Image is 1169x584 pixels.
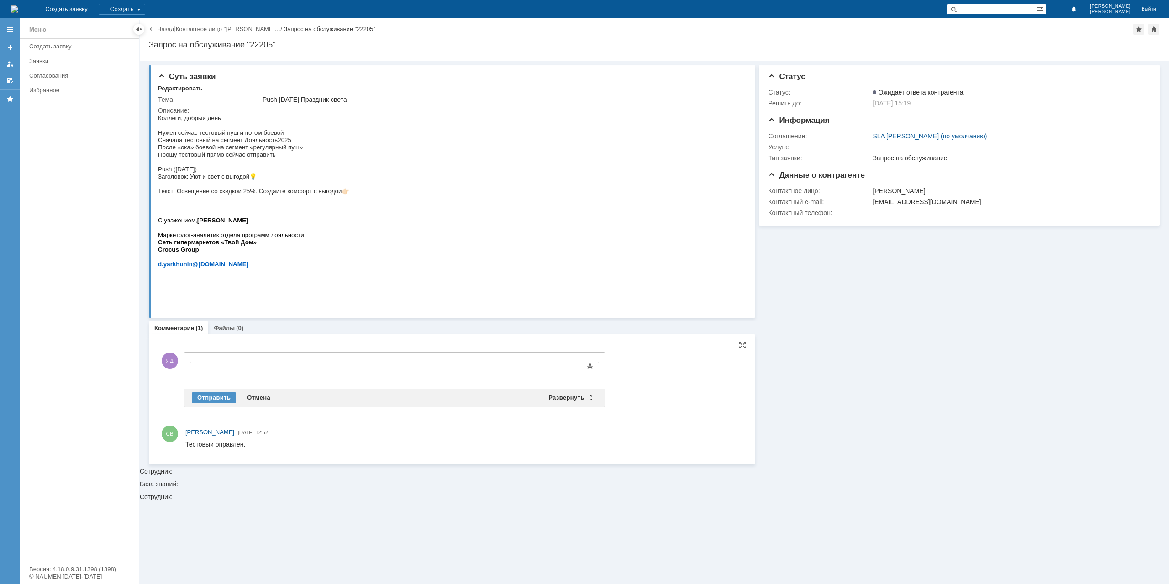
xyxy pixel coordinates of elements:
span: [DATE] 15:19 [873,100,911,107]
div: Согласования [29,72,133,79]
span: Расширенный поиск [1037,4,1046,13]
span: Group [23,132,41,139]
div: Контактный телефон: [768,209,871,216]
div: Контактное лицо: [768,187,871,195]
a: Создать заявку [3,40,17,55]
div: Контактный e-mail: [768,198,871,205]
div: / [176,26,284,32]
div: Версия: 4.18.0.9.31.1398 (1398) [29,566,130,572]
div: (0) [236,325,243,331]
a: Создать заявку [26,39,137,53]
span: [DATE] [238,430,254,435]
span: Суть заявки [158,72,216,81]
span: Информация [768,116,829,125]
div: (1) [196,325,203,331]
div: Запрос на обслуживание "22205" [284,26,375,32]
span: ЯД [162,353,178,369]
a: Файлы [214,325,235,331]
div: Создать [99,4,145,15]
div: Запрос на обслуживание [873,154,1145,162]
div: Заявки [29,58,133,64]
div: © NAUMEN [DATE]-[DATE] [29,573,130,579]
div: Описание: [158,107,742,114]
a: Перейти на домашнюю страницу [11,5,18,13]
div: Избранное [29,87,123,94]
a: Комментарии [154,325,195,331]
a: SLA [PERSON_NAME] (по умолчанию) [873,132,987,140]
div: Сотрудник: [140,494,1169,500]
div: Статус: [768,89,871,96]
b: [PERSON_NAME] [39,103,90,110]
a: Назад [157,26,174,32]
a: Мои согласования [3,73,17,88]
span: Данные о контрагенте [768,171,865,179]
a: Заявки [26,54,137,68]
span: 👉🏻 [184,74,191,80]
span: Ожидает ответа контрагента [873,89,963,96]
div: Тип заявки: [768,154,871,162]
span: Статус [768,72,805,81]
div: База знаний: [140,481,1169,487]
div: Сотрудник: [140,61,1169,474]
div: Меню [29,24,46,35]
a: Контактное лицо "[PERSON_NAME]… [176,26,281,32]
a: Согласования [26,68,137,83]
div: Запрос на обслуживание "22205" [149,40,1160,49]
span: 12:52 [256,430,269,435]
span: 💡 [91,59,99,66]
div: [EMAIL_ADDRESS][DOMAIN_NAME] [873,198,1145,205]
div: Тема: [158,96,261,103]
div: Соглашение: [768,132,871,140]
div: Услуга: [768,143,871,151]
img: logo [11,5,18,13]
a: Мои заявки [3,57,17,71]
div: Сделать домашней страницей [1148,24,1159,35]
span: [PERSON_NAME] [1090,9,1131,15]
div: Создать заявку [29,43,133,50]
span: @[DOMAIN_NAME] [35,147,91,153]
span: [PERSON_NAME] [185,429,234,436]
span: [PERSON_NAME] [1090,4,1131,9]
div: На всю страницу [739,342,746,349]
div: Push [DATE] Праздник света [263,96,740,103]
div: Добавить в избранное [1133,24,1144,35]
div: Решить до: [768,100,871,107]
div: Редактировать [158,85,202,92]
span: Показать панель инструментов [584,361,595,372]
div: Скрыть меню [133,24,144,35]
div: | [174,25,175,32]
a: [PERSON_NAME] [185,428,234,437]
div: [PERSON_NAME] [873,187,1145,195]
